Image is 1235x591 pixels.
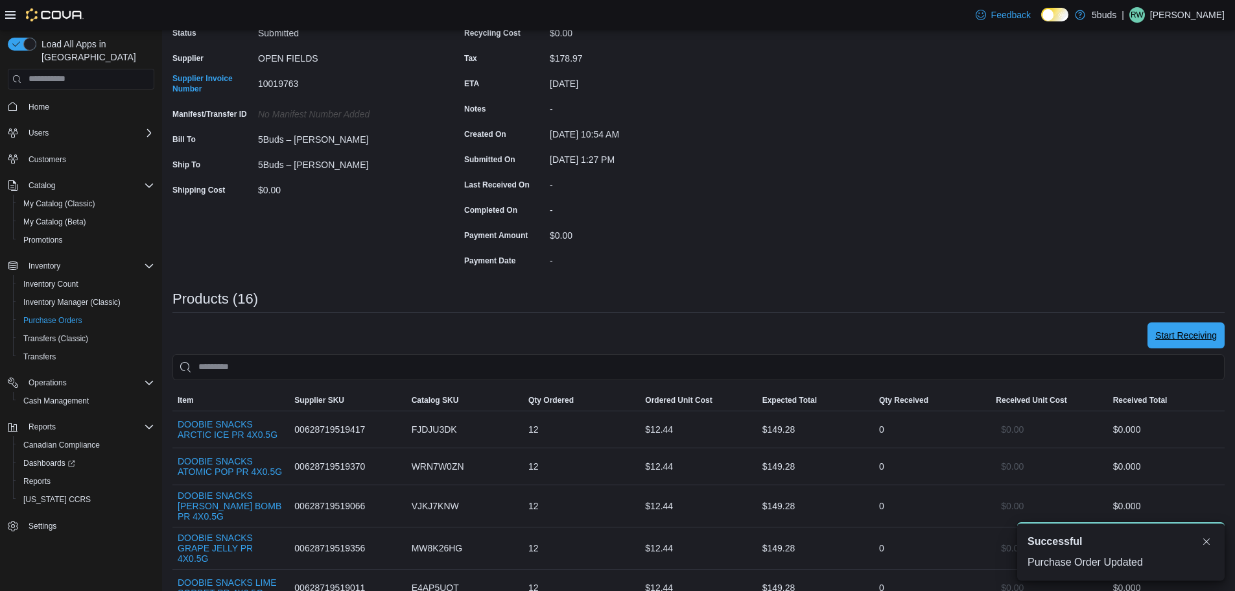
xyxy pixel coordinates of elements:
span: Received Unit Cost [996,395,1066,405]
span: Start Receiving [1155,329,1217,342]
span: 00628719519356 [294,540,365,556]
a: Transfers [18,349,61,365]
p: | [1122,7,1124,23]
span: 00628719519417 [294,422,365,437]
p: 5buds [1092,7,1116,23]
div: $0.00 [258,180,432,195]
a: Cash Management [18,393,94,409]
span: WRN7W0ZN [412,459,464,474]
span: Feedback [991,8,1031,21]
span: Supplier SKU [294,395,344,405]
span: Load All Apps in [GEOGRAPHIC_DATA] [36,38,154,64]
div: Notification [1028,534,1214,549]
span: Item [178,395,194,405]
div: $12.44 [640,535,757,561]
div: $149.28 [757,535,874,561]
button: Catalog [23,178,60,193]
div: 5Buds – [PERSON_NAME] [258,154,432,170]
a: Dashboards [13,454,159,472]
button: Item [172,390,289,411]
div: 12 [523,493,640,519]
button: Dismiss toast [1199,534,1214,549]
label: Notes [464,104,486,114]
span: FJDJU3DK [412,422,457,437]
div: $149.28 [757,416,874,442]
button: Users [3,124,159,142]
span: $0.00 [1001,500,1024,513]
button: Transfers [13,348,159,366]
div: - [550,250,723,266]
button: Inventory [23,258,65,274]
span: VJKJ7KNW [412,498,459,514]
nav: Complex example [8,92,154,570]
button: Reports [23,419,61,435]
a: Home [23,99,54,115]
div: - [550,99,723,114]
button: Catalog SKU [406,390,523,411]
span: Transfers [23,352,56,362]
div: $178.97 [550,48,723,64]
a: [US_STATE] CCRS [18,492,96,507]
button: Supplier SKU [289,390,406,411]
div: No Manifest Number added [258,104,432,119]
button: Expected Total [757,390,874,411]
button: Settings [3,516,159,535]
div: Ryan White [1129,7,1145,23]
span: Reports [23,419,154,435]
span: Cash Management [18,393,154,409]
span: Qty Received [879,395,928,405]
span: Users [29,128,49,138]
button: $0.00 [996,453,1029,479]
span: Cash Management [23,396,89,406]
p: [PERSON_NAME] [1150,7,1225,23]
span: Washington CCRS [18,492,154,507]
span: Operations [29,378,67,388]
img: Cova [26,8,84,21]
button: Qty Received [874,390,991,411]
div: $12.44 [640,416,757,442]
a: Inventory Count [18,276,84,292]
button: Reports [3,418,159,436]
a: Promotions [18,232,68,248]
label: ETA [464,78,479,89]
span: Canadian Compliance [23,440,100,450]
div: 10019763 [258,73,432,89]
button: DOOBIE SNACKS ATOMIC POP PR 4X0.5G [178,456,284,477]
span: My Catalog (Beta) [18,214,154,230]
button: [US_STATE] CCRS [13,490,159,509]
div: $0.00 [550,225,723,241]
button: Operations [23,375,72,391]
button: Ordered Unit Cost [640,390,757,411]
span: Inventory Count [18,276,154,292]
input: Dark Mode [1041,8,1068,21]
span: Received Total [1113,395,1168,405]
span: Reports [29,422,56,432]
label: Last Received On [464,180,530,190]
span: Operations [23,375,154,391]
button: DOOBIE SNACKS GRAPE JELLY PR 4X0.5G [178,533,284,564]
span: Catalog SKU [412,395,459,405]
a: My Catalog (Beta) [18,214,91,230]
span: Catalog [29,180,55,191]
span: My Catalog (Beta) [23,217,86,227]
a: Reports [18,474,56,489]
button: Reports [13,472,159,490]
button: Canadian Compliance [13,436,159,454]
label: Supplier Invoice Number [172,73,253,94]
div: $0.00 0 [1113,498,1219,514]
button: My Catalog (Beta) [13,213,159,231]
button: $0.00 [996,416,1029,442]
span: Promotions [18,232,154,248]
a: Transfers (Classic) [18,331,93,346]
a: Dashboards [18,455,80,471]
button: Qty Ordered [523,390,640,411]
button: Home [3,97,159,116]
span: Dashboards [23,458,75,468]
div: - [550,200,723,215]
div: - [550,175,723,190]
button: DOOBIE SNACKS ARCTIC ICE PR 4X0.5G [178,419,284,440]
span: [US_STATE] CCRS [23,494,91,505]
label: Submitted On [464,154,515,165]
label: Shipping Cost [172,185,225,195]
span: Home [29,102,49,112]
